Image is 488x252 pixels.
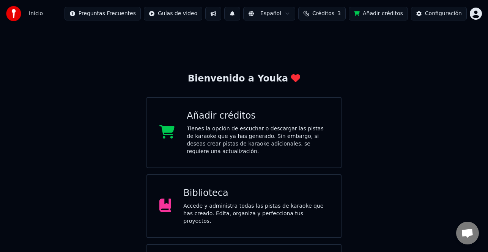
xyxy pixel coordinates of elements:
button: Configuración [411,7,467,20]
div: Accede y administra todas las pistas de karaoke que has creado. Edita, organiza y perfecciona tus... [183,202,329,225]
div: Añadir créditos [187,110,329,122]
span: Créditos [312,10,334,17]
button: Preguntas Frecuentes [65,7,141,20]
button: Créditos3 [298,7,346,20]
div: Bienvenido a Youka [188,73,301,85]
a: Chat abierto [456,222,479,244]
button: Guías de video [144,7,202,20]
nav: breadcrumb [29,10,43,17]
button: Añadir créditos [349,7,408,20]
span: 3 [337,10,341,17]
div: Biblioteca [183,187,329,199]
div: Configuración [425,10,462,17]
span: Inicio [29,10,43,17]
div: Tienes la opción de escuchar o descargar las pistas de karaoke que ya has generado. Sin embargo, ... [187,125,329,155]
img: youka [6,6,21,21]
